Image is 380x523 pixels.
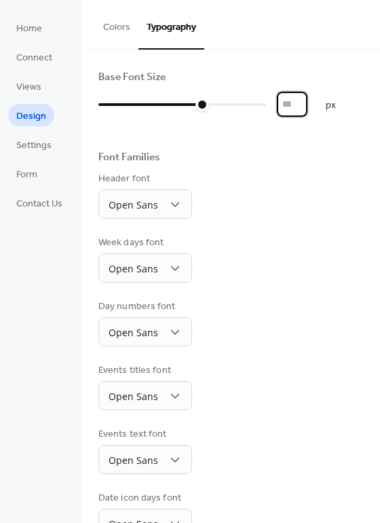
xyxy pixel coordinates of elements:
[8,162,45,185] a: Form
[8,75,50,97] a: Views
[8,104,54,126] a: Design
[16,51,52,65] span: Connect
[326,98,336,113] span: px
[98,300,189,314] div: Day numbers font
[16,197,62,211] span: Contact Us
[16,22,42,36] span: Home
[109,198,158,211] span: Open Sans
[109,326,158,339] span: Open Sans
[98,427,189,441] div: Events text font
[8,16,50,39] a: Home
[16,109,46,124] span: Design
[98,172,189,186] div: Header font
[8,133,60,156] a: Settings
[98,151,160,165] div: Font Families
[98,236,189,250] div: Week days font
[109,262,158,275] span: Open Sans
[98,363,189,378] div: Events titles font
[8,192,71,214] a: Contact Us
[109,390,158,403] span: Open Sans
[109,454,158,467] span: Open Sans
[98,491,189,505] div: Date icon days font
[16,80,41,94] span: Views
[8,46,60,68] a: Connect
[16,139,52,153] span: Settings
[98,71,166,85] div: Base Font Size
[16,168,37,182] span: Form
